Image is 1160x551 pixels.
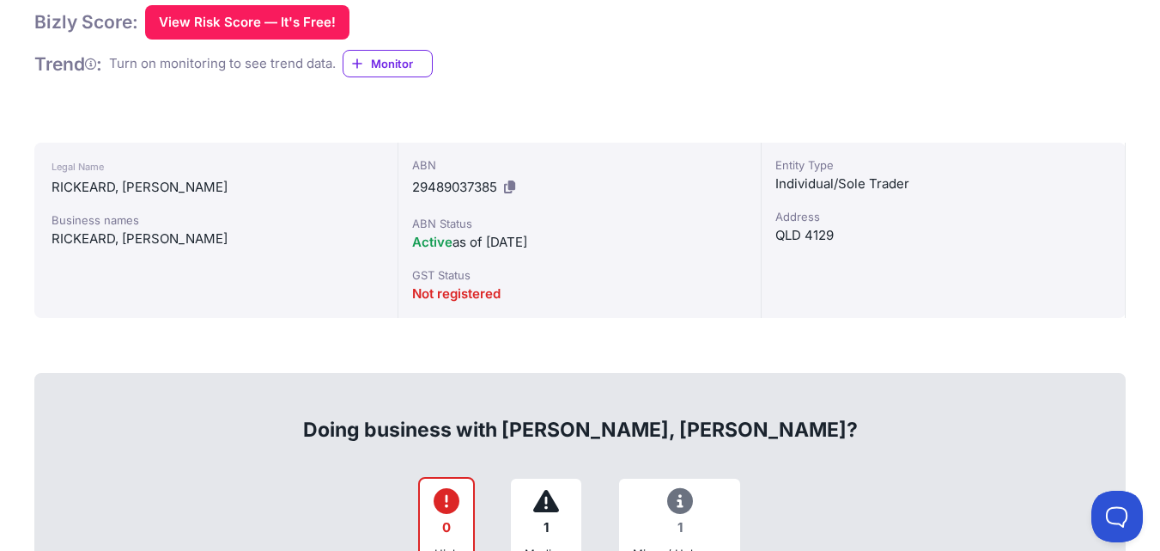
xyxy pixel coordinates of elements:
[633,511,726,545] div: 1
[34,10,138,34] h1: Bizly Score:
[412,215,748,232] div: ABN Status
[775,174,1111,194] div: Individual/Sole Trader
[145,5,349,40] button: View Risk Score — It's Free!
[525,511,568,545] div: 1
[412,179,497,195] span: 29489037385
[371,55,432,72] span: Monitor
[412,234,452,250] span: Active
[775,156,1111,174] div: Entity Type
[434,511,459,545] div: 0
[53,389,1107,444] div: Doing business with [PERSON_NAME], [PERSON_NAME]?
[412,156,748,174] div: ABN
[109,54,336,74] div: Turn on monitoring to see trend data.
[412,266,748,284] div: GST Status
[775,225,1111,246] div: QLD 4129
[412,232,748,253] div: as of [DATE]
[1091,491,1143,542] iframe: Toggle Customer Support
[52,177,380,198] div: RICKEARD, [PERSON_NAME]
[52,156,380,177] div: Legal Name
[34,52,102,76] h1: Trend :
[343,50,433,77] a: Monitor
[775,208,1111,225] div: Address
[52,211,380,229] div: Business names
[412,285,501,302] span: Not registered
[52,229,380,249] div: RICKEARD, [PERSON_NAME]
